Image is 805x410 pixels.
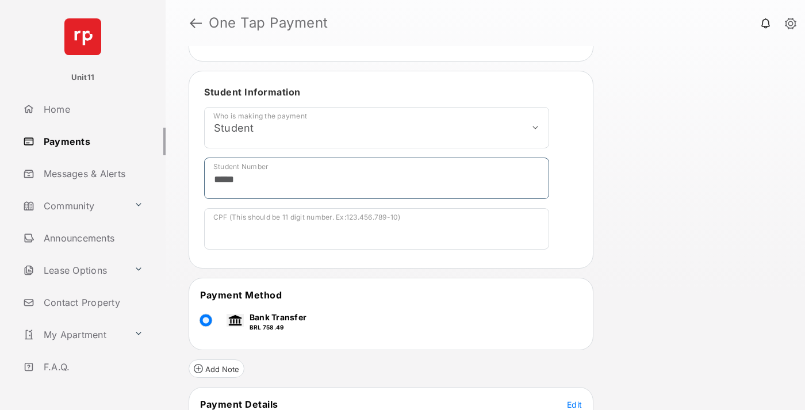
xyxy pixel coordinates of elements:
[18,224,166,252] a: Announcements
[18,353,166,381] a: F.A.Q.
[71,72,95,83] p: Unit11
[567,398,582,410] button: Edit
[18,128,166,155] a: Payments
[18,160,166,187] a: Messages & Alerts
[18,256,129,284] a: Lease Options
[204,86,301,98] span: Student Information
[200,398,278,410] span: Payment Details
[209,16,328,30] strong: One Tap Payment
[250,311,306,323] p: Bank Transfer
[18,289,166,316] a: Contact Property
[64,18,101,55] img: svg+xml;base64,PHN2ZyB4bWxucz0iaHR0cDovL3d3dy53My5vcmcvMjAwMC9zdmciIHdpZHRoPSI2NCIgaGVpZ2h0PSI2NC...
[200,289,282,301] span: Payment Method
[227,314,244,327] img: bank.png
[189,359,244,378] button: Add Note
[18,192,129,220] a: Community
[18,321,129,348] a: My Apartment
[18,95,166,123] a: Home
[250,323,306,332] p: BRL 758.49
[567,400,582,409] span: Edit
